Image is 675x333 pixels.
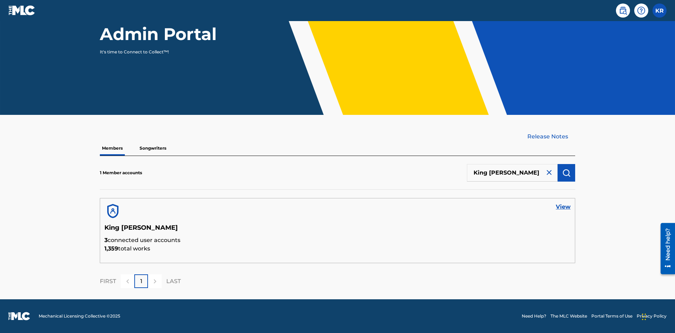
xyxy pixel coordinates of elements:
[104,203,121,220] img: account
[634,4,648,18] div: Help
[104,237,108,243] span: 3
[616,4,630,18] a: Public Search
[591,313,632,319] a: Portal Terms of Use
[527,132,575,141] a: Release Notes
[39,313,120,319] span: Mechanical Licensing Collective © 2025
[655,220,675,278] iframe: Resource Center
[140,277,142,286] p: 1
[104,236,571,244] p: connected user accounts
[100,49,222,55] p: It's time to Connect to Collect™!
[637,313,667,319] a: Privacy Policy
[166,277,181,286] p: LAST
[100,277,116,286] p: FIRST
[8,5,36,15] img: MLC Logo
[637,6,645,15] img: help
[545,168,553,177] img: close
[562,169,571,177] img: Search Works
[522,313,546,319] a: Need Help?
[100,141,125,156] p: Members
[104,244,571,253] p: total works
[619,6,627,15] img: search
[556,203,571,211] a: View
[640,299,675,333] iframe: Chat Widget
[137,141,168,156] p: Songwriters
[467,164,558,182] input: Search Members
[8,312,30,320] img: logo
[551,313,587,319] a: The MLC Website
[652,4,667,18] div: User Menu
[642,306,646,327] div: Drag
[100,170,142,176] p: 1 Member accounts
[104,245,118,252] span: 1,359
[104,224,571,236] h5: King [PERSON_NAME]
